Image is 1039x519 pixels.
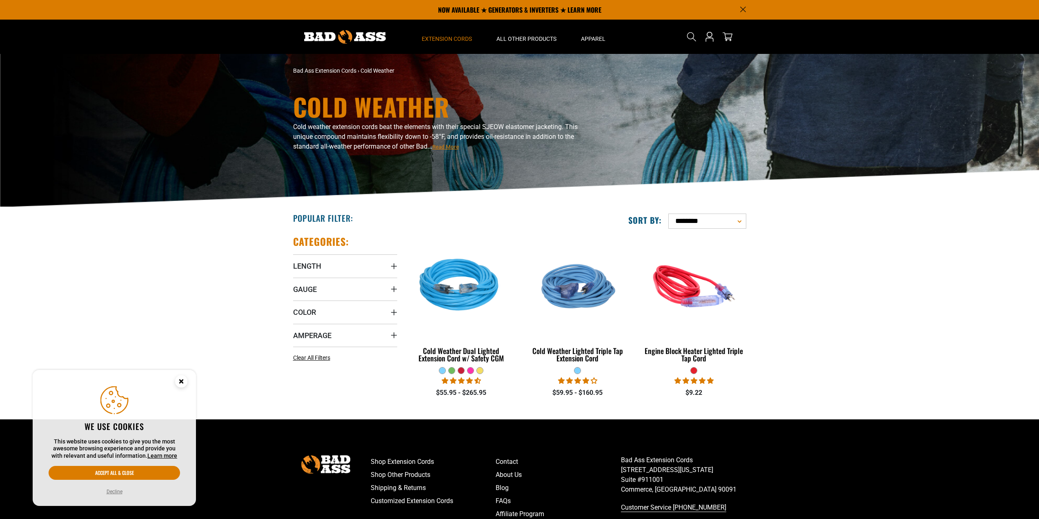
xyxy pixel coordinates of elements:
span: Apparel [581,35,605,42]
span: Cold Weather [360,67,394,74]
nav: breadcrumbs [293,67,591,75]
div: $9.22 [642,388,746,398]
a: Customer Service [PHONE_NUMBER] [621,501,746,514]
a: red Engine Block Heater Lighted Triple Tap Cord [642,235,746,367]
summary: All Other Products [484,20,569,54]
span: Length [293,261,321,271]
span: Clear All Filters [293,354,330,361]
summary: Apparel [569,20,618,54]
summary: Length [293,254,397,277]
img: Light Blue [410,239,513,333]
div: Engine Block Heater Lighted Triple Tap Cord [642,347,746,362]
a: Customized Extension Cords [371,494,496,508]
h2: Popular Filter: [293,213,353,223]
summary: Amperage [293,324,397,347]
a: FAQs [496,494,621,508]
span: 5.00 stars [674,377,714,385]
summary: Extension Cords [409,20,484,54]
button: Accept all & close [49,466,180,480]
img: Light Blue [526,239,629,333]
span: All Other Products [496,35,556,42]
span: 4.18 stars [558,377,597,385]
summary: Gauge [293,278,397,301]
h2: Categories: [293,235,349,248]
span: Cold weather extension cords beat the elements with their special SJEOW elastomer jacketing. This... [293,123,578,150]
p: Bad Ass Extension Cords [STREET_ADDRESS][US_STATE] Suite #911001 Commerce, [GEOGRAPHIC_DATA] 90091 [621,455,746,494]
span: › [358,67,359,74]
summary: Color [293,301,397,323]
a: Bad Ass Extension Cords [293,67,356,74]
span: Gauge [293,285,317,294]
aside: Cookie Consent [33,370,196,506]
label: Sort by: [628,215,662,225]
img: Bad Ass Extension Cords [301,455,350,474]
div: $59.95 - $160.95 [525,388,630,398]
span: 4.62 stars [442,377,481,385]
div: Cold Weather Lighted Triple Tap Extension Cord [525,347,630,362]
span: Amperage [293,331,332,340]
span: Read More [432,144,459,150]
div: $55.95 - $265.95 [409,388,514,398]
a: Shipping & Returns [371,481,496,494]
a: Blog [496,481,621,494]
img: Bad Ass Extension Cords [304,30,386,44]
a: Contact [496,455,621,468]
a: Light Blue Cold Weather Dual Lighted Extension Cord w/ Safety CGM [409,235,514,367]
a: Light Blue Cold Weather Lighted Triple Tap Extension Cord [525,235,630,367]
span: Extension Cords [422,35,472,42]
div: Cold Weather Dual Lighted Extension Cord w/ Safety CGM [409,347,514,362]
a: About Us [496,468,621,481]
img: red [643,239,745,333]
h1: Cold Weather [293,94,591,119]
p: This website uses cookies to give you the most awesome browsing experience and provide you with r... [49,438,180,460]
h2: We use cookies [49,421,180,432]
a: Clear All Filters [293,354,334,362]
a: Shop Extension Cords [371,455,496,468]
summary: Search [685,30,698,43]
a: Learn more [147,452,177,459]
a: Shop Other Products [371,468,496,481]
button: Decline [104,488,125,496]
span: Color [293,307,316,317]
